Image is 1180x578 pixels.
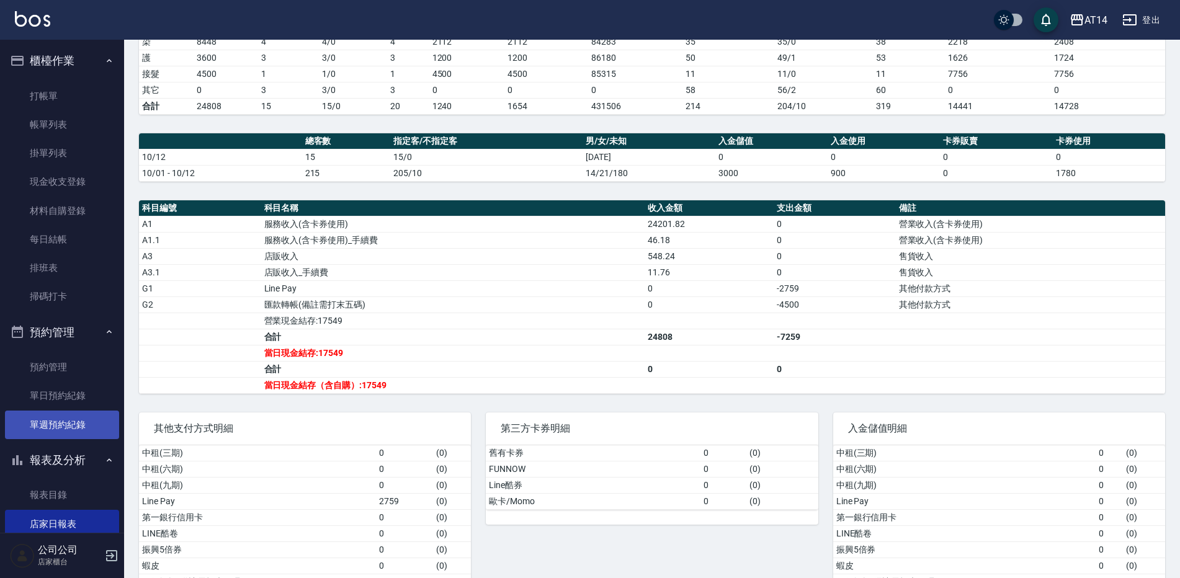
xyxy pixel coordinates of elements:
[1084,12,1107,28] div: AT14
[486,461,700,477] td: FUNNOW
[5,254,119,282] a: 排班表
[715,165,828,181] td: 3000
[645,216,774,232] td: 24201.82
[1096,509,1123,525] td: 0
[139,200,1165,394] table: a dense table
[429,50,505,66] td: 1200
[588,98,683,114] td: 431506
[774,296,896,313] td: -4500
[429,82,505,98] td: 0
[433,541,471,558] td: ( 0 )
[194,98,258,114] td: 24808
[896,232,1165,248] td: 營業收入(含卡券使用)
[261,329,645,345] td: 合計
[774,264,896,280] td: 0
[896,264,1165,280] td: 售貨收入
[1065,7,1112,33] button: AT14
[896,200,1165,216] th: 備註
[873,82,945,98] td: 60
[139,33,194,50] td: 染
[139,445,376,461] td: 中租(三期)
[504,98,588,114] td: 1654
[682,98,774,114] td: 214
[261,200,645,216] th: 科目名稱
[387,66,429,82] td: 1
[194,33,258,50] td: 8448
[896,216,1165,232] td: 營業收入(含卡券使用)
[504,50,588,66] td: 1200
[588,82,683,98] td: 0
[319,50,387,66] td: 3 / 0
[645,248,774,264] td: 548.24
[583,133,715,149] th: 男/女/未知
[433,461,471,477] td: ( 0 )
[38,556,101,567] p: 店家櫃台
[5,316,119,349] button: 預約管理
[682,82,774,98] td: 58
[139,50,194,66] td: 護
[828,133,940,149] th: 入金使用
[1123,477,1165,493] td: ( 0 )
[501,422,803,435] span: 第三方卡券明細
[1123,558,1165,574] td: ( 0 )
[940,149,1052,165] td: 0
[429,33,505,50] td: 2112
[5,411,119,439] a: 單週預約紀錄
[1051,98,1165,114] td: 14728
[1096,541,1123,558] td: 0
[873,98,945,114] td: 319
[5,197,119,225] a: 材料自購登錄
[258,33,319,50] td: 4
[774,66,873,82] td: 11 / 0
[258,98,319,114] td: 15
[5,282,119,311] a: 掃碼打卡
[319,66,387,82] td: 1 / 0
[139,477,376,493] td: 中租(九期)
[873,33,945,50] td: 38
[261,345,645,361] td: 當日現金結存:17549
[1123,509,1165,525] td: ( 0 )
[302,133,391,149] th: 總客數
[15,11,50,27] img: Logo
[5,167,119,196] a: 現金收支登錄
[302,165,391,181] td: 215
[774,248,896,264] td: 0
[387,50,429,66] td: 3
[645,200,774,216] th: 收入金額
[700,445,746,461] td: 0
[376,541,433,558] td: 0
[588,33,683,50] td: 84283
[390,133,583,149] th: 指定客/不指定客
[1123,493,1165,509] td: ( 0 )
[139,82,194,98] td: 其它
[833,525,1096,541] td: LINE酷卷
[5,139,119,167] a: 掛單列表
[873,66,945,82] td: 11
[390,165,583,181] td: 205/10
[194,82,258,98] td: 0
[828,165,940,181] td: 900
[833,461,1096,477] td: 中租(六期)
[746,493,818,509] td: ( 0 )
[5,82,119,110] a: 打帳單
[486,445,818,510] table: a dense table
[715,133,828,149] th: 入金儲值
[645,329,774,345] td: 24808
[774,82,873,98] td: 56 / 2
[319,33,387,50] td: 4 / 0
[390,149,583,165] td: 15/0
[261,280,645,296] td: Line Pay
[258,50,319,66] td: 3
[700,477,746,493] td: 0
[139,541,376,558] td: 振興5倍券
[387,82,429,98] td: 3
[139,248,261,264] td: A3
[433,509,471,525] td: ( 0 )
[945,33,1051,50] td: 2218
[588,50,683,66] td: 86180
[774,98,873,114] td: 204/10
[5,510,119,538] a: 店家日報表
[486,493,700,509] td: 歐卡/Momo
[896,296,1165,313] td: 其他付款方式
[429,98,505,114] td: 1240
